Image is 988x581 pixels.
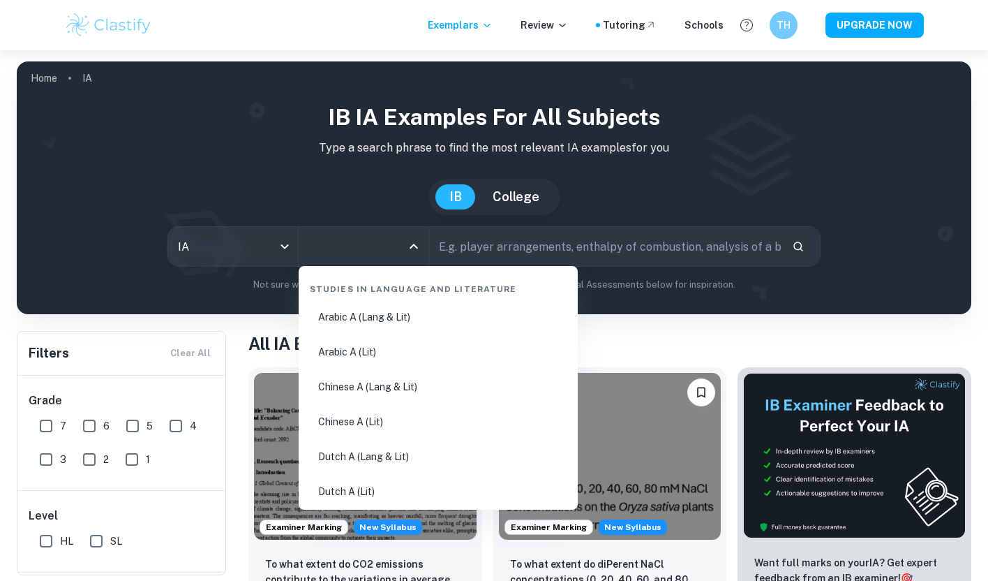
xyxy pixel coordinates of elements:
span: SL [110,534,122,549]
a: Tutoring [603,17,657,33]
button: IB [435,184,476,209]
div: Starting from the May 2026 session, the ESS IA requirements have changed. We created this exempla... [354,520,422,535]
img: ESS IA example thumbnail: To what extent do CO2 emissions contribu [254,373,477,540]
span: Examiner Marking [505,521,592,534]
button: Help and Feedback [735,13,758,37]
a: Home [31,68,57,88]
div: Studies in Language and Literature [304,272,572,301]
span: 1 [146,452,150,467]
span: Examiner Marking [260,521,347,534]
span: New Syllabus [354,520,422,535]
li: Chinese A (Lang & Lit) [304,371,572,403]
img: ESS IA example thumbnail: To what extent do diPerent NaCl concentr [499,373,721,540]
li: Dutch A (Lit) [304,476,572,508]
li: Dutch A (Lang & Lit) [304,441,572,473]
p: Exemplars [428,17,493,33]
li: Arabic A (Lit) [304,336,572,368]
h6: Filters [29,344,69,363]
p: Type a search phrase to find the most relevant IA examples for you [28,140,960,156]
p: Not sure what to search for? You can always look through our example Internal Assessments below f... [28,278,960,292]
h6: Grade [29,392,216,409]
button: UPGRADE NOW [825,13,924,38]
span: 4 [190,418,197,434]
span: HL [60,534,73,549]
input: E.g. player arrangements, enthalpy of combustion, analysis of a big city... [429,227,781,266]
button: TH [770,11,798,39]
img: Thumbnail [743,373,966,538]
h6: Level [29,508,216,524]
span: New Syllabus [599,520,667,535]
p: Review [521,17,568,33]
h1: IB IA examples for all subjects [28,101,960,134]
button: College [479,184,553,209]
span: 6 [103,418,110,434]
div: IA [168,227,298,266]
a: Schools [684,17,724,33]
h1: All IA Examples [248,331,971,356]
li: Chinese A (Lit) [304,406,572,438]
span: 7 [60,418,66,434]
li: Arabic A (Lang & Lit) [304,301,572,333]
button: Bookmark [687,378,715,406]
span: 3 [60,452,66,467]
p: IA [82,71,92,86]
img: profile cover [17,61,971,314]
button: Close [404,237,424,256]
img: Clastify logo [64,11,153,39]
span: 2 [103,452,109,467]
div: Starting from the May 2026 session, the ESS IA requirements have changed. We created this exempla... [599,520,667,535]
button: Search [786,235,810,258]
h6: TH [776,17,792,33]
span: 5 [147,418,153,434]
